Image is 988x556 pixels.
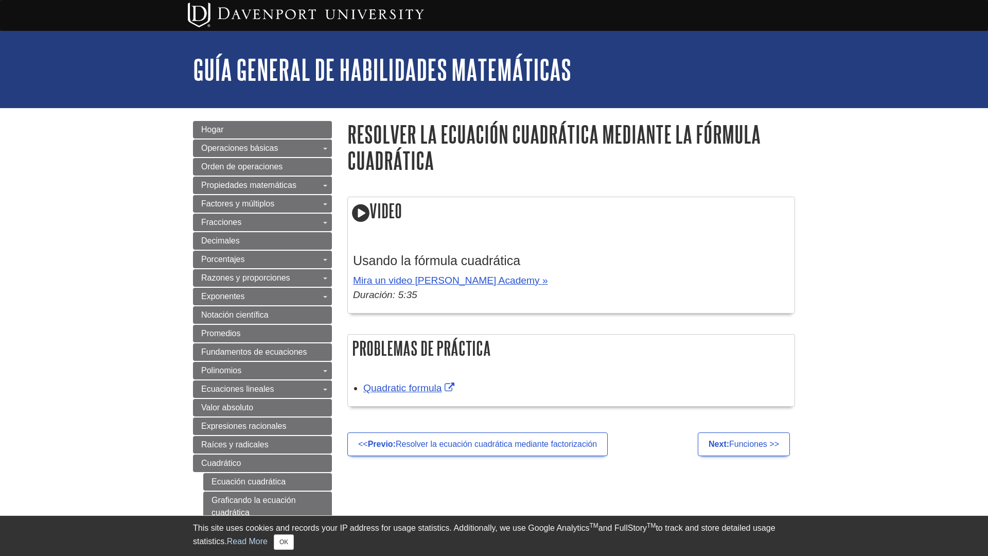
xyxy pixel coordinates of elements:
[647,522,656,529] sup: TM
[353,289,417,300] em: Duración: 5:35
[193,158,332,176] a: Orden de operaciones
[201,385,274,393] span: Ecuaciones lineales
[353,275,548,286] a: Mira un video [PERSON_NAME] Academy »
[203,473,332,491] a: Ecuación cuadrática
[193,399,332,416] a: Valor absoluto
[201,255,245,264] span: Porcentajes
[193,195,332,213] a: Factores y múltiplos
[201,125,224,134] span: Hogar
[201,403,253,412] span: Valor absoluto
[274,534,294,550] button: Close
[201,292,245,301] span: Exponentes
[589,522,598,529] sup: TM
[193,214,332,231] a: Fracciones
[193,54,571,85] a: Guía general de habilidades matemáticas
[347,121,795,173] h1: Resolver la ecuación cuadrática mediante la fórmula cuadrática
[193,380,332,398] a: Ecuaciones lineales
[348,197,795,227] h2: Video
[203,492,332,522] a: Graficando la ecuación cuadrática
[368,440,396,448] strong: Previo:
[193,177,332,194] a: Propiedades matemáticas
[363,383,457,393] a: Link opens in new window
[347,432,608,456] a: <<Previo:Resolver la ecuación cuadrática mediante factorización
[201,366,241,375] span: Polinomios
[201,162,283,171] span: Orden de operaciones
[193,343,332,361] a: Fundamentos de ecuaciones
[201,181,296,189] span: Propiedades matemáticas
[193,522,795,550] div: This site uses cookies and records your IP address for usage statistics. Additionally, we use Goo...
[201,459,241,467] span: Cuadrático
[193,362,332,379] a: Polinomios
[698,432,790,456] a: Next:Funciones >>
[201,236,240,245] span: Decimales
[201,218,241,227] span: Fracciones
[201,199,274,208] span: Factores y múltiplos
[201,310,269,319] span: Notación científica
[201,144,278,152] span: Operaciones básicas
[348,335,795,362] h2: Problemas de práctica
[193,306,332,324] a: Notación científica
[188,3,424,27] img: Davenport University
[193,140,332,157] a: Operaciones básicas
[227,537,268,546] a: Read More
[193,121,332,138] a: Hogar
[193,325,332,342] a: Promedios
[201,329,240,338] span: Promedios
[709,440,729,448] strong: Next:
[353,253,789,268] h3: Usando la fórmula cuadrática
[193,251,332,268] a: Porcentajes
[201,273,290,282] span: Razones y proporciones
[201,440,269,449] span: Raíces y radicales
[193,418,332,435] a: Expresiones racionales
[193,455,332,472] a: Cuadrático
[193,436,332,454] a: Raíces y radicales
[193,288,332,305] a: Exponentes
[201,422,286,430] span: Expresiones racionales
[193,269,332,287] a: Razones y proporciones
[193,232,332,250] a: Decimales
[201,347,307,356] span: Fundamentos de ecuaciones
